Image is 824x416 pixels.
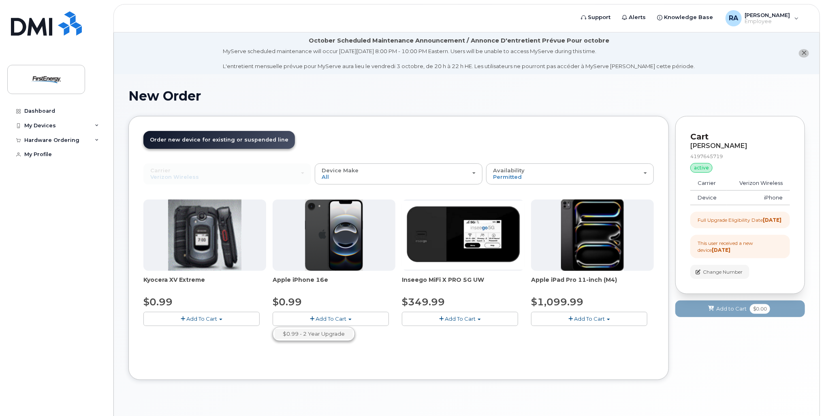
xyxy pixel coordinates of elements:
div: October Scheduled Maintenance Announcement / Annonce D'entretient Prévue Pour octobre [309,36,609,45]
button: Add To Cart [531,312,647,326]
span: Change Number [703,268,743,276]
button: Change Number [690,265,749,279]
span: $0.00 [750,304,770,314]
button: Add to Cart $0.00 [675,300,805,317]
span: Add To Cart [186,315,217,322]
span: $349.99 [402,296,445,308]
div: 4197645719 [690,153,790,160]
button: close notification [799,49,809,58]
span: Device Make [322,167,359,174]
button: Add To Cart [143,312,260,326]
span: Availability [493,167,525,174]
span: Order new device for existing or suspended line [150,137,288,143]
strong: [DATE] [712,247,730,253]
span: $0.99 [273,296,302,308]
img: Inseego.png [402,201,525,270]
div: This user received a new device [698,240,783,253]
div: Apple iPhone 16e [273,276,395,292]
button: Availability Permitted [486,163,654,184]
td: Carrier [690,176,727,191]
img: ipad_pro_11_m4.png [561,199,624,271]
div: Full Upgrade Eligibility Date [698,217,781,223]
button: Add To Cart [402,312,518,326]
iframe: Messenger Launcher [789,381,818,410]
span: $1,099.99 [531,296,583,308]
span: Permitted [493,174,522,180]
div: Kyocera XV Extreme [143,276,266,292]
span: Add To Cart [574,315,605,322]
img: xvextreme.gif [168,199,241,271]
button: Device Make All [315,163,482,184]
span: Add To Cart [445,315,476,322]
div: active [690,163,713,173]
span: Add to Cart [716,305,747,313]
div: Apple iPad Pro 11-inch (M4) [531,276,654,292]
span: Add To Cart [316,315,346,322]
td: iPhone [727,191,790,205]
div: Inseego MiFi X PRO 5G UW [402,276,525,292]
td: Verizon Wireless [727,176,790,191]
td: Device [690,191,727,205]
button: Add To Cart [273,312,389,326]
div: [PERSON_NAME] [690,142,790,150]
a: $0.99 - 2 Year Upgrade [275,329,353,339]
span: $0.99 [143,296,173,308]
h1: New Order [128,89,805,103]
strong: [DATE] [763,217,781,223]
img: iphone16e.png [305,199,363,271]
p: Cart [690,131,790,143]
span: All [322,174,329,180]
div: MyServe scheduled maintenance will occur [DATE][DATE] 8:00 PM - 10:00 PM Eastern. Users will be u... [223,47,695,70]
